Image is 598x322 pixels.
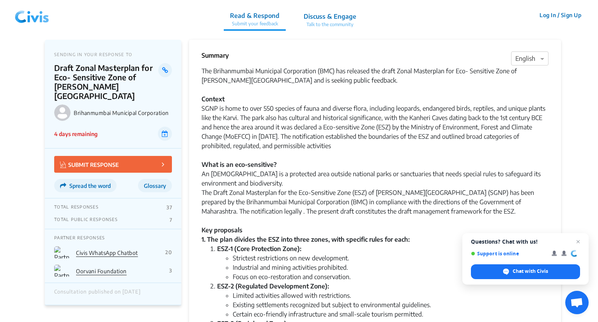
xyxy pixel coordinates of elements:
[202,95,225,103] strong: Context
[74,110,172,116] p: Brihanmumbai Municipal Corporation
[202,104,548,244] div: SGNP is home to over 550 species of fauna and diverse flora, including leopards, endangered birds...
[230,20,280,27] p: Submit your feedback
[76,249,138,256] a: Civis WhatsApp Chatbot
[233,263,548,272] li: Industrial and mining activities prohibited.
[217,245,301,253] strong: ESZ-1 (Core Protection Zone):
[60,160,119,169] p: SUBMIT RESPONSE
[54,217,118,223] p: TOTAL PUBLIC RESPONSES
[138,179,172,192] button: Glossary
[471,264,580,279] div: Chat with Civis
[202,226,410,243] strong: Key proposals 1. The plan divides the ESZ into three zones, with specific rules for each:
[233,310,548,319] li: Certain eco-friendly infrastructure and small-scale tourism permitted.
[170,217,172,223] p: 7
[60,161,66,168] img: Vector.jpg
[217,282,329,290] strong: ESZ-2 (Regulated Development Zone):
[513,268,548,275] span: Chat with Civis
[573,237,583,246] span: Close chat
[202,51,229,60] p: Summary
[54,204,99,211] p: TOTAL RESPONSES
[54,265,70,277] img: Partner Logo
[233,253,548,263] li: Strictest restrictions on new development.
[144,182,166,189] span: Glossary
[304,21,356,28] p: Talk to the community
[69,182,111,189] span: Spread the word
[169,267,172,274] p: 3
[54,235,172,240] p: PARTNER RESPONSES
[233,291,548,300] li: Limited activities allowed with restrictions.
[54,156,172,173] button: SUBMIT RESPONSE
[471,239,580,245] span: Questions? Chat with us!
[565,291,589,314] div: Open chat
[165,249,172,255] p: 20
[202,66,548,104] div: The Brihanmumbai Municipal Corporation (BMC) has released the draft Zonal Masterplan for Eco- Sen...
[166,204,172,211] p: 37
[54,246,70,258] img: Partner Logo
[230,11,280,20] p: Read & Respond
[54,52,172,57] p: SENDING IN YOUR RESPONSE TO
[233,272,548,281] li: Focus on eco-restoration and conservation.
[233,300,548,310] li: Existing settlements recognized but subject to environmental guidelines.
[12,4,52,27] img: navlogo.png
[471,251,546,257] span: Support is online
[76,268,127,274] a: Oorvani Foundation
[54,104,71,121] img: Brihanmumbai Municipal Corporation logo
[54,130,97,138] p: 4 days remaining
[534,9,586,21] button: Log In / Sign Up
[54,63,158,101] p: Draft Zonal Masterplan for Eco- Sensitive Zone of [PERSON_NAME][GEOGRAPHIC_DATA]
[54,289,141,299] div: Consultation published on [DATE]
[54,179,117,192] button: Spread the word
[304,12,356,21] p: Discuss & Engage
[202,161,277,168] strong: What is an eco-sensitive?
